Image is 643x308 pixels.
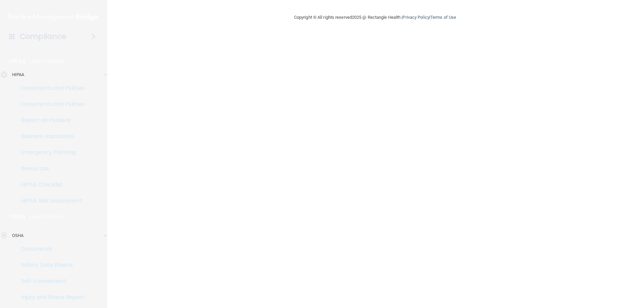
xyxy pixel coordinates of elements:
p: Documents and Policies [4,85,96,91]
p: HIPAA [12,71,24,79]
p: OSHA [9,213,26,221]
p: Self-Assessment [4,278,96,285]
a: Terms of Use [430,15,456,20]
a: Privacy Policy [403,15,429,20]
img: PMB logo [8,10,99,24]
p: Learn More! [29,213,65,221]
div: Copyright © All rights reserved 2025 @ Rectangle Health | | [253,7,497,28]
p: Report an Incident [4,117,96,124]
p: HIPAA Checklist [4,181,96,188]
p: Safety Data Sheets [4,262,96,268]
p: Business Associates [4,133,96,140]
p: Learn More! [29,57,65,65]
p: Resources [4,165,96,172]
p: Injury and Illness Report [4,294,96,301]
p: OSHA [12,232,23,240]
p: HIPAA Risk Assessment [4,197,96,204]
p: Emergency Planning [4,149,96,156]
p: Documents and Policies [4,101,96,108]
h4: Compliance [20,32,66,41]
p: Documents [4,246,96,252]
p: HIPAA [9,57,26,65]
